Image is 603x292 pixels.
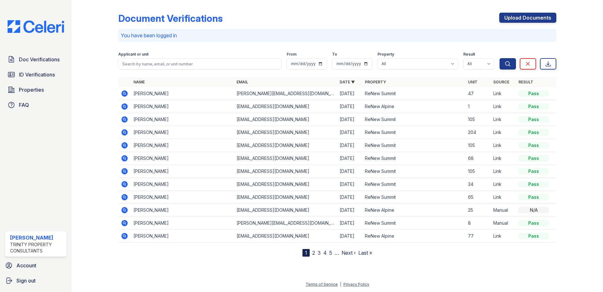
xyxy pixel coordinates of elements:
div: | [340,282,341,287]
a: Doc Verifications [5,53,67,66]
label: To [332,52,337,57]
td: Link [491,165,516,178]
label: Result [463,52,475,57]
a: Email [237,80,248,84]
td: [EMAIL_ADDRESS][DOMAIN_NAME] [234,100,337,113]
label: Applicant or unit [118,52,149,57]
div: Pass [518,220,549,226]
td: ReNew Alpine [362,204,465,217]
span: … [335,249,339,257]
a: Account [3,259,69,272]
img: CE_Logo_Blue-a8612792a0a2168367f1c8372b55b34899dd931a85d93a1a3d3e32e68fde9ad4.png [3,20,69,33]
a: Unit [468,80,477,84]
a: 2 [312,250,315,256]
td: 47 [465,87,491,100]
td: [EMAIL_ADDRESS][DOMAIN_NAME] [234,139,337,152]
a: Source [493,80,509,84]
a: Terms of Service [306,282,338,287]
div: Pass [518,129,549,136]
a: 3 [318,250,321,256]
td: 68 [465,152,491,165]
span: ID Verifications [19,71,55,78]
td: [PERSON_NAME] [131,100,234,113]
a: 5 [329,250,332,256]
td: ReNew Summit [362,217,465,230]
div: [PERSON_NAME] [10,234,64,241]
td: 25 [465,204,491,217]
td: Link [491,139,516,152]
a: Date ▼ [340,80,355,84]
a: Privacy Policy [343,282,369,287]
td: [DATE] [337,230,362,243]
div: Pass [518,155,549,161]
div: Pass [518,116,549,123]
td: Link [491,87,516,100]
div: Pass [518,90,549,97]
td: ReNew Alpine [362,100,465,113]
td: Manual [491,217,516,230]
td: [DATE] [337,204,362,217]
td: [PERSON_NAME] [131,230,234,243]
td: Link [491,230,516,243]
td: [DATE] [337,113,362,126]
label: From [287,52,296,57]
a: ID Verifications [5,68,67,81]
td: 77 [465,230,491,243]
td: ReNew Summit [362,178,465,191]
td: 1 [465,100,491,113]
td: [PERSON_NAME] [131,217,234,230]
p: You have been logged in [121,32,554,39]
td: ReNew Summit [362,165,465,178]
td: Manual [491,204,516,217]
td: [DATE] [337,165,362,178]
a: Result [518,80,533,84]
td: Link [491,126,516,139]
a: Property [365,80,386,84]
td: ReNew Summit [362,126,465,139]
td: [DATE] [337,152,362,165]
td: ReNew Summit [362,191,465,204]
td: [PERSON_NAME] [131,191,234,204]
td: [EMAIL_ADDRESS][DOMAIN_NAME] [234,152,337,165]
div: Trinity Property Consultants [10,241,64,254]
div: Pass [518,168,549,174]
td: [DATE] [337,178,362,191]
a: Upload Documents [499,13,556,23]
span: Sign out [16,277,36,284]
td: [EMAIL_ADDRESS][DOMAIN_NAME] [234,165,337,178]
div: Pass [518,194,549,200]
span: Account [16,262,36,269]
td: [EMAIL_ADDRESS][DOMAIN_NAME] [234,191,337,204]
td: [PERSON_NAME] [131,139,234,152]
div: Pass [518,181,549,187]
td: Link [491,100,516,113]
td: [PERSON_NAME] [131,204,234,217]
td: [DATE] [337,126,362,139]
td: [EMAIL_ADDRESS][DOMAIN_NAME] [234,126,337,139]
td: [DATE] [337,139,362,152]
td: [PERSON_NAME][EMAIL_ADDRESS][DOMAIN_NAME] [234,87,337,100]
a: Properties [5,83,67,96]
td: Link [491,191,516,204]
td: 105 [465,165,491,178]
input: Search by name, email, or unit number [118,58,282,70]
div: Document Verifications [118,13,223,24]
div: 1 [302,249,310,257]
td: ReNew Summit [362,139,465,152]
td: [PERSON_NAME] [131,87,234,100]
td: 65 [465,191,491,204]
a: FAQ [5,99,67,111]
td: [EMAIL_ADDRESS][DOMAIN_NAME] [234,230,337,243]
td: Link [491,178,516,191]
td: [PERSON_NAME] [131,178,234,191]
td: [EMAIL_ADDRESS][DOMAIN_NAME] [234,113,337,126]
td: ReNew Summit [362,113,465,126]
div: Pass [518,233,549,239]
td: Link [491,152,516,165]
a: Next › [342,250,356,256]
td: [EMAIL_ADDRESS][DOMAIN_NAME] [234,178,337,191]
td: 105 [465,113,491,126]
td: [DATE] [337,191,362,204]
label: Property [378,52,394,57]
td: [PERSON_NAME] [131,113,234,126]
